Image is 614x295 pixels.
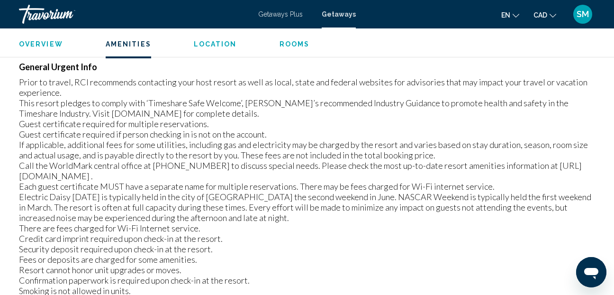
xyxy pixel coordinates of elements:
span: SM [577,9,589,19]
button: Overview [19,40,63,48]
a: Getaways Plus [258,10,303,18]
button: Change currency [533,8,556,22]
button: User Menu [570,4,595,24]
span: en [501,11,510,19]
button: Amenities [106,40,151,48]
button: Rooms [280,40,310,48]
a: Getaways [322,10,356,18]
a: Travorium [19,5,249,24]
span: CAD [533,11,547,19]
button: Location [194,40,237,48]
h4: General Urgent Info [19,62,595,72]
button: Change language [501,8,519,22]
iframe: Bouton de lancement de la fenêtre de messagerie [576,257,606,287]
